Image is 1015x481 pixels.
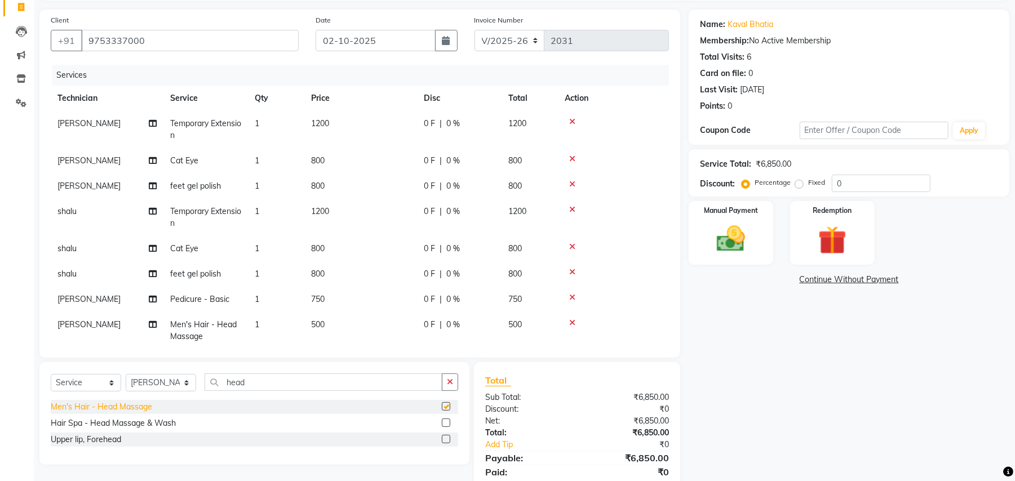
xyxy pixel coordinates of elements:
[800,122,948,139] input: Enter Offer / Coupon Code
[577,415,677,427] div: ₹6,850.00
[813,206,852,216] label: Redemption
[508,118,526,128] span: 1200
[255,243,259,253] span: 1
[304,86,417,111] th: Price
[700,35,749,47] div: Membership:
[440,118,442,130] span: |
[508,319,522,329] span: 500
[446,180,460,192] span: 0 %
[577,391,677,403] div: ₹6,850.00
[477,427,577,439] div: Total:
[424,293,435,305] span: 0 F
[446,293,460,305] span: 0 %
[708,222,754,255] img: _cash.svg
[577,427,677,439] div: ₹6,850.00
[311,206,329,216] span: 1200
[424,118,435,130] span: 0 F
[424,319,435,331] span: 0 F
[311,319,325,329] span: 500
[440,319,442,331] span: |
[311,243,325,253] span: 800
[440,155,442,167] span: |
[205,373,442,391] input: Search or Scan
[255,181,259,191] span: 1
[424,243,435,255] span: 0 F
[170,155,198,166] span: Cat Eye
[311,118,329,128] span: 1200
[756,158,791,170] div: ₹6,850.00
[508,294,522,304] span: 750
[255,118,259,128] span: 1
[311,181,325,191] span: 800
[51,30,82,51] button: +91
[577,403,677,415] div: ₹0
[81,30,299,51] input: Search by Name/Mobile/Email/Code
[311,294,325,304] span: 750
[700,84,738,96] div: Last Visit:
[446,155,460,167] span: 0 %
[424,180,435,192] span: 0 F
[477,465,577,479] div: Paid:
[748,68,753,79] div: 0
[440,243,442,255] span: |
[477,403,577,415] div: Discount:
[170,181,221,191] span: feet gel polish
[747,51,751,63] div: 6
[255,206,259,216] span: 1
[508,206,526,216] span: 1200
[700,178,735,190] div: Discount:
[170,118,241,140] span: Temporary Extension
[170,269,221,279] span: feet gel polish
[446,268,460,280] span: 0 %
[316,15,331,25] label: Date
[51,434,121,446] div: Upper lip, Forehead
[700,158,751,170] div: Service Total:
[170,294,229,304] span: Pedicure - Basic
[417,86,502,111] th: Disc
[424,268,435,280] span: 0 F
[558,86,669,111] th: Action
[440,206,442,217] span: |
[740,84,764,96] div: [DATE]
[809,222,856,258] img: _gift.svg
[691,274,1007,286] a: Continue Without Payment
[755,177,791,188] label: Percentage
[57,206,77,216] span: shalu
[51,86,163,111] th: Technician
[255,155,259,166] span: 1
[248,86,304,111] th: Qty
[57,181,121,191] span: [PERSON_NAME]
[508,243,522,253] span: 800
[508,269,522,279] span: 800
[170,319,237,341] span: Men's Hair - Head Massage
[424,155,435,167] span: 0 F
[440,293,442,305] span: |
[255,319,259,329] span: 1
[255,269,259,279] span: 1
[446,319,460,331] span: 0 %
[255,294,259,304] span: 1
[728,19,773,30] a: Kaval Bhatia
[51,417,176,429] div: Hair Spa - Head Massage & Wash
[953,122,985,139] button: Apply
[477,391,577,403] div: Sub Total:
[57,243,77,253] span: shalu
[475,15,524,25] label: Invoice Number
[508,181,522,191] span: 800
[311,269,325,279] span: 800
[477,415,577,427] div: Net:
[163,86,248,111] th: Service
[808,177,825,188] label: Fixed
[57,118,121,128] span: [PERSON_NAME]
[728,100,732,112] div: 0
[446,118,460,130] span: 0 %
[51,401,152,413] div: Men's Hair - Head Massage
[700,51,744,63] div: Total Visits:
[594,439,677,451] div: ₹0
[577,451,677,465] div: ₹6,850.00
[700,35,998,47] div: No Active Membership
[424,206,435,217] span: 0 F
[502,86,558,111] th: Total
[700,124,799,136] div: Coupon Code
[704,206,758,216] label: Manual Payment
